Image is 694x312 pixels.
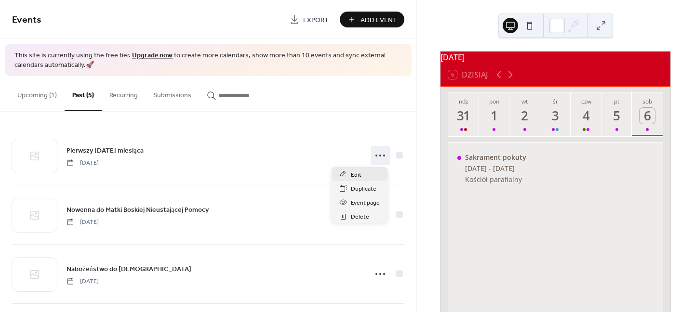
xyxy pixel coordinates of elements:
span: [DATE] [67,218,99,226]
button: czw4 [571,92,601,136]
span: Events [12,11,41,29]
button: Past (5) [65,76,102,111]
button: Recurring [102,76,146,110]
span: Edit [351,170,361,180]
div: śr [543,97,568,105]
button: ndz31 [448,92,479,136]
a: Export [282,12,336,27]
button: śr3 [540,92,571,136]
a: Pierwszy [DATE] miesiąca [67,145,143,156]
button: Add Event [340,12,404,27]
a: Nowenna do Matki Boskiej Nieustającej Pomocy [67,204,208,215]
span: Duplicate [351,184,376,194]
span: Add Event [360,15,397,25]
div: ndz [451,97,476,105]
div: [DATE] - [DATE] [465,164,526,173]
div: [DATE] [440,52,670,63]
span: [DATE] [67,158,99,167]
div: Sakrament pokuty [465,153,526,162]
a: Upgrade now [132,49,173,62]
button: pt5 [601,92,632,136]
div: Kościół parafialny [465,175,526,184]
div: wt [512,97,537,105]
span: Event page [351,198,380,208]
span: [DATE] [67,277,99,286]
div: 5 [609,108,625,124]
div: 4 [578,108,594,124]
a: Nabożeństwo do [DEMOGRAPHIC_DATA] [67,263,191,274]
div: 31 [456,108,472,124]
span: Nabożeństwo do [DEMOGRAPHIC_DATA] [67,264,191,274]
div: 1 [486,108,502,124]
span: This site is currently using the free tier. to create more calendars, show more than 10 events an... [14,51,402,70]
span: Nowenna do Matki Boskiej Nieustającej Pomocy [67,205,208,215]
span: Export [303,15,329,25]
div: sob [635,97,660,105]
div: 6 [640,108,655,124]
button: Submissions [146,76,199,110]
div: czw [574,97,599,105]
span: Delete [351,212,369,222]
button: pon1 [479,92,510,136]
div: 3 [547,108,563,124]
button: Upcoming (1) [10,76,65,110]
button: sob6 [632,92,663,136]
div: pon [482,97,507,105]
div: 2 [517,108,533,124]
button: wt2 [509,92,540,136]
div: pt [604,97,629,105]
